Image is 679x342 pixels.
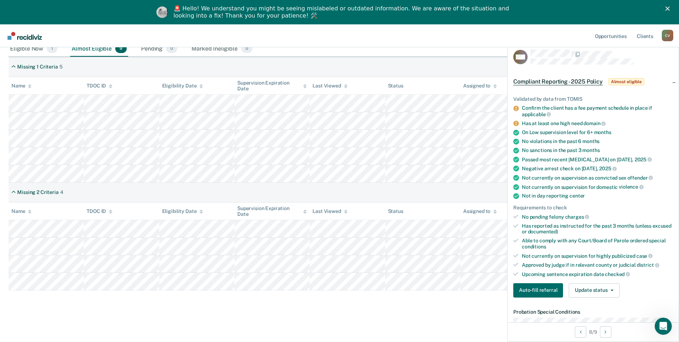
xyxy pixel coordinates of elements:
[513,205,673,211] div: Requirements to check
[665,6,673,11] div: Close
[575,326,586,338] button: Previous Opportunity
[59,64,63,70] div: 5
[513,309,673,315] dt: Probation Special Conditions
[627,175,653,181] span: offender
[17,189,58,195] div: Missing 2 Criteria
[115,44,127,53] span: 9
[522,120,673,127] div: Has at least one high need domain
[619,184,644,190] span: violence
[522,165,673,172] div: Negative arrest check on [DATE],
[522,214,673,220] div: No pending felony
[508,70,679,93] div: Compliant Reporting - 2025 PolicyAlmost eligible
[17,64,58,70] div: Missing 1 Criteria
[140,41,179,57] div: Pending
[463,83,497,89] div: Assigned to
[569,193,585,199] span: center
[662,30,673,41] button: Profile dropdown button
[637,262,659,268] span: district
[87,83,112,89] div: TDOC ID
[522,105,673,117] div: Confirm the client has a fee payment schedule in place if applicable
[241,44,252,53] span: 0
[162,208,203,214] div: Eligibility Date
[635,24,655,47] a: Clients
[190,41,254,57] div: Marked Ineligible
[594,129,611,135] span: months
[522,262,673,268] div: Approved by judge if in relevant county or judicial
[636,253,653,259] span: case
[600,326,611,338] button: Next Opportunity
[522,244,546,250] span: conditions
[522,223,673,235] div: Has reported as instructed for the past 3 months (unless excused or
[70,41,128,57] div: Almost Eligible
[522,184,673,190] div: Not currently on supervision for domestic
[513,96,673,102] div: Validated by data from TOMIS
[662,30,673,41] div: C V
[569,283,619,298] button: Update status
[8,32,42,40] img: Recidiviz
[87,208,112,214] div: TDOC ID
[312,83,347,89] div: Last Viewed
[593,24,628,47] a: Opportunities
[513,283,566,298] a: Navigate to form link
[388,83,403,89] div: Status
[565,214,590,220] span: charges
[11,208,31,214] div: Name
[237,80,307,92] div: Supervision Expiration Date
[655,318,672,335] iframe: Intercom live chat
[522,129,673,136] div: On Low supervision level for 6+
[513,283,563,298] button: Auto-fill referral
[312,208,347,214] div: Last Viewed
[528,229,558,234] span: documented)
[9,41,59,57] div: Eligible Now
[522,175,673,181] div: Not currently on supervision as convicted sex
[605,271,630,277] span: checked
[174,5,511,19] div: 🚨 Hello! We understand you might be seeing mislabeled or outdated information. We are aware of th...
[162,83,203,89] div: Eligibility Date
[522,193,673,199] div: Not in day reporting
[237,205,307,218] div: Supervision Expiration Date
[166,44,177,53] span: 0
[582,138,600,144] span: months
[522,147,673,153] div: No sanctions in the past 3
[582,147,600,153] span: months
[522,138,673,144] div: No violations in the past 6
[635,157,652,162] span: 2025
[508,322,679,341] div: 8 / 9
[513,78,603,85] span: Compliant Reporting - 2025 Policy
[599,166,616,171] span: 2025
[463,208,497,214] div: Assigned to
[522,271,673,277] div: Upcoming sentence expiration date
[522,156,673,163] div: Passed most recent [MEDICAL_DATA] on [DATE],
[60,189,63,195] div: 4
[47,44,57,53] span: 1
[522,238,673,250] div: Able to comply with any Court/Board of Parole ordered special
[388,208,403,214] div: Status
[608,78,644,85] span: Almost eligible
[11,83,31,89] div: Name
[522,253,673,259] div: Not currently on supervision for highly publicized
[156,6,168,18] img: Profile image for Kim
